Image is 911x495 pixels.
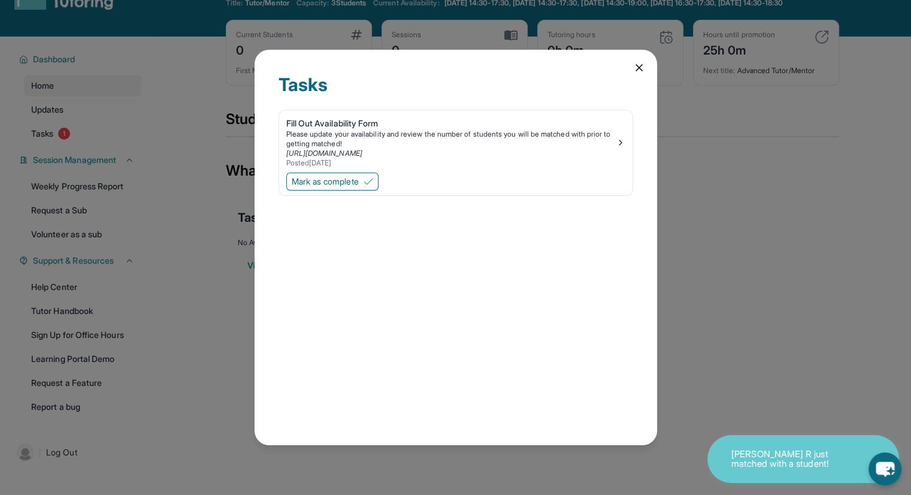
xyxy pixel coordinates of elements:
span: Mark as complete [292,176,359,188]
p: [PERSON_NAME] R just matched with a student! [731,449,851,469]
a: Fill Out Availability FormPlease update your availability and review the number of students you w... [279,110,632,170]
div: Posted [DATE] [286,158,616,168]
img: Mark as complete [364,177,373,186]
a: [URL][DOMAIN_NAME] [286,149,362,158]
button: chat-button [868,452,901,485]
div: Please update your availability and review the number of students you will be matched with prior ... [286,129,616,149]
button: Mark as complete [286,173,379,191]
div: Tasks [279,74,633,110]
div: Fill Out Availability Form [286,117,616,129]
